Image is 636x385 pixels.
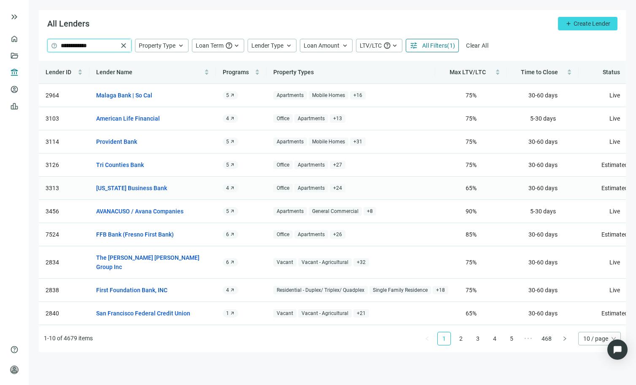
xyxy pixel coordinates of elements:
span: help [51,43,57,49]
span: Vacant [273,309,296,318]
a: American Life Financial [96,114,160,123]
span: 75 % [466,92,477,99]
span: Office [273,230,293,239]
span: Apartments [273,91,307,100]
span: 75 % [466,162,477,168]
span: tune [410,41,418,50]
span: + 8 [364,207,376,216]
span: Estimated [601,310,628,317]
span: Live [609,138,620,145]
div: Rency [24,371,91,377]
span: arrow_outward [230,232,235,237]
span: arrow_outward [230,209,235,214]
td: 30-60 days [507,302,579,325]
span: arrow_outward [230,162,235,167]
span: Clear All [466,42,488,49]
li: 1-10 of 4679 items [44,332,93,345]
td: 3456 [39,200,89,223]
span: 4 [226,185,229,191]
span: Apartments [294,161,328,170]
span: help [10,345,19,354]
span: 75 % [466,115,477,122]
span: Mobile Homes [309,91,348,100]
span: 75 % [466,259,477,266]
td: 30-60 days [507,177,579,200]
a: 3 [472,332,484,345]
td: 2964 [39,84,89,107]
span: right [562,336,567,341]
li: 3 [471,332,485,345]
span: LTV/LTC [360,42,382,49]
span: Lender ID [46,69,71,75]
span: 75 % [466,138,477,145]
span: Loan Term [196,42,224,49]
span: + 27 [330,161,345,170]
span: Time to Close [521,69,558,75]
span: Office [273,184,293,193]
span: All Lenders [47,19,89,29]
td: 30-60 days [507,246,579,279]
span: Office [273,161,293,170]
span: 65 % [466,185,477,191]
div: Open Intercom Messenger [607,339,628,360]
span: Live [609,208,620,215]
a: Leads [21,103,37,110]
span: + 26 [330,230,345,239]
span: + 24 [330,184,345,193]
span: keyboard_arrow_up [177,42,185,49]
span: Estimated [601,231,628,238]
a: AVANACUSO / Avana Companies [96,207,183,216]
span: Property Types [273,69,314,75]
span: account_balance [10,68,16,77]
a: Provident Bank [96,137,137,146]
span: keyboard_arrow_up [285,42,293,49]
span: 6 [226,259,229,266]
span: Apartments [294,230,328,239]
span: 1 [226,310,229,317]
a: 468 [539,332,554,345]
span: Single Family Residence [369,286,431,295]
a: Malaga Bank | So Cal [96,91,152,100]
td: 2834 [39,246,89,279]
li: 4 [488,332,501,345]
span: + 32 [353,258,369,267]
span: 90 % [466,208,477,215]
span: left [425,336,430,341]
span: Programs [223,69,249,75]
span: Live [609,287,620,293]
td: 3126 [39,153,89,177]
span: Vacant [273,258,296,267]
td: 30-60 days [507,279,579,302]
a: 2 [455,332,467,345]
td: 5-30 days [507,107,579,130]
span: arrow_outward [230,186,235,191]
span: Live [609,92,620,99]
td: 30-60 days [507,223,579,246]
td: 7524 [39,223,89,246]
span: arrow_outward [230,260,235,265]
span: General Commercial [309,207,362,216]
span: Apartments [294,184,328,193]
span: ( 1 ) [447,42,455,49]
span: + 18 [433,286,448,295]
td: 2838 [39,279,89,302]
a: Borrowers [21,86,49,93]
span: Lender Type [251,42,283,49]
span: Estimated [601,185,628,191]
span: arrow_outward [230,139,235,144]
span: 5 [226,162,229,168]
td: 30-60 days [507,130,579,153]
a: The [PERSON_NAME] [PERSON_NAME] Group Inc [96,253,201,272]
span: ••• [522,332,535,345]
span: 5 [226,138,229,145]
button: tuneAll Filters(1) [406,39,459,52]
span: Office [273,114,293,123]
span: 4 [226,115,229,122]
button: right [558,332,571,345]
li: Next 5 Pages [522,332,535,345]
span: Live [609,259,620,266]
td: 5-30 days [507,200,579,223]
li: 1 [437,332,451,345]
a: 1 [438,332,450,345]
span: Create Lender [574,20,610,27]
